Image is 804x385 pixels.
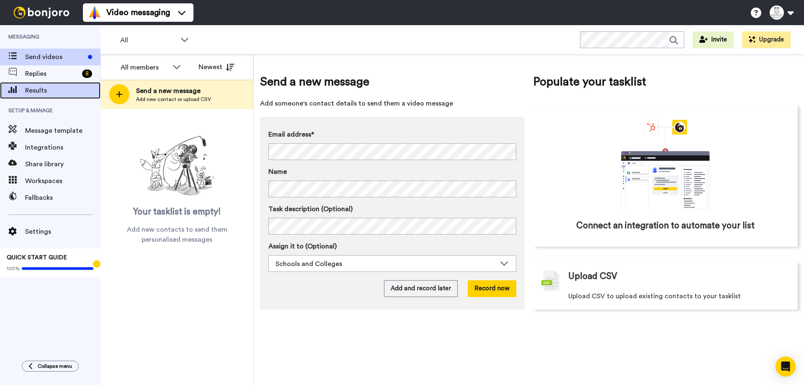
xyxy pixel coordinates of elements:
button: Invite [693,31,734,48]
span: Send a new message [136,86,211,96]
span: Integrations [25,142,100,152]
div: Open Intercom Messenger [776,357,796,377]
span: Workspaces [25,176,100,186]
span: Name [268,167,287,177]
label: Email address* [268,129,516,140]
span: Send a new message [260,73,525,90]
button: Collapse menu [22,361,79,372]
span: Populate your tasklist [533,73,798,90]
button: Upgrade [742,31,791,48]
div: 8 [82,70,92,78]
div: Tooltip anchor [93,260,100,268]
span: QUICK START GUIDE [7,255,67,261]
label: Assign it to (Optional) [268,241,516,251]
button: Record now [468,280,516,297]
img: csv-grey.png [541,270,560,291]
span: Message template [25,126,100,136]
span: Connect an integration to automate your list [576,220,755,232]
button: Add and record later [384,280,458,297]
label: Task description (Optional) [268,204,516,214]
span: Upload CSV to upload existing contacts to your tasklist [568,291,741,301]
span: Add new contact or upload CSV [136,96,211,103]
span: All [120,35,176,45]
span: Results [25,85,100,96]
span: Your tasklist is empty! [133,206,221,218]
span: Fallbacks [25,193,100,203]
div: All members [121,62,168,72]
span: Video messaging [106,7,170,18]
span: Add someone's contact details to send them a video message [260,98,525,109]
span: Share library [25,159,100,169]
img: ready-set-action.png [135,132,219,199]
button: Newest [192,59,240,75]
span: Replies [25,69,79,79]
img: bj-logo-header-white.svg [10,7,73,18]
span: Upload CSV [568,270,617,283]
span: Add new contacts to send them personalised messages [113,225,241,245]
span: Settings [25,227,100,237]
img: vm-color.svg [88,6,101,19]
span: Collapse menu [38,363,72,369]
div: Schools and Colleges [276,259,496,269]
span: 100% [7,265,20,272]
span: Send videos [25,52,85,62]
div: animation [603,120,728,211]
